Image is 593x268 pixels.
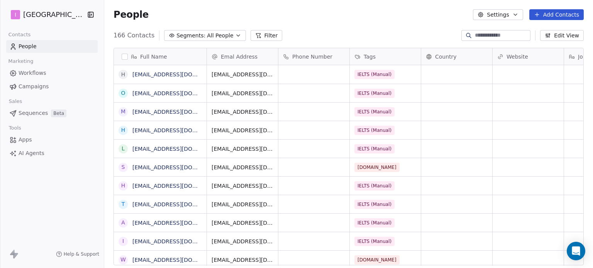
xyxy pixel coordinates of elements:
span: Sales [5,96,25,107]
span: [EMAIL_ADDRESS][DOMAIN_NAME] [212,108,273,116]
a: People [6,40,98,53]
a: [EMAIL_ADDRESS][DOMAIN_NAME] [132,71,227,78]
span: IELTS (Manual) [354,200,395,209]
a: [EMAIL_ADDRESS][DOMAIN_NAME] [132,127,227,133]
button: I[GEOGRAPHIC_DATA] [9,8,82,21]
div: l [122,145,125,153]
span: Tools [5,122,24,134]
span: Tags [364,53,376,61]
div: Phone Number [278,48,349,65]
span: Segments: [176,32,205,40]
span: [EMAIL_ADDRESS][DOMAIN_NAME] [212,163,273,171]
span: [EMAIL_ADDRESS][DOMAIN_NAME] [212,71,273,78]
a: Apps [6,133,98,146]
div: i [122,237,124,245]
span: Campaigns [19,83,49,91]
span: People [19,42,37,51]
span: Apps [19,136,32,144]
div: Emal Address [207,48,278,65]
span: Marketing [5,56,37,67]
a: [EMAIL_ADDRESS][DOMAIN_NAME] [132,90,227,96]
div: t [122,200,125,208]
span: [DOMAIN_NAME] [354,163,400,172]
span: All People [207,32,233,40]
span: [EMAIL_ADDRESS][DOMAIN_NAME] [212,145,273,153]
a: AI Agents [6,147,98,160]
div: Tags [350,48,421,65]
button: Edit View [540,30,584,41]
span: [EMAIL_ADDRESS][DOMAIN_NAME] [212,238,273,245]
div: s [122,163,125,171]
a: Workflows [6,67,98,79]
span: IELTS (Manual) [354,144,395,153]
a: [EMAIL_ADDRESS][DOMAIN_NAME] [132,220,227,226]
div: h [121,182,125,190]
button: Settings [473,9,523,20]
span: IELTS (Manual) [354,126,395,135]
span: Beta [51,110,66,117]
span: Workflows [19,69,46,77]
span: Website [507,53,528,61]
div: Country [421,48,492,65]
span: [EMAIL_ADDRESS][DOMAIN_NAME] [212,89,273,97]
a: [EMAIL_ADDRESS][DOMAIN_NAME] [132,109,227,115]
a: Help & Support [56,251,99,257]
span: Country [435,53,457,61]
span: AI Agents [19,149,44,157]
span: IELTS (Manual) [354,89,395,98]
span: [GEOGRAPHIC_DATA] [23,10,85,20]
span: [EMAIL_ADDRESS][DOMAIN_NAME] [212,201,273,208]
a: [EMAIL_ADDRESS][DOMAIN_NAME] [132,164,227,170]
div: grid [114,65,207,266]
span: Emal Address [221,53,258,61]
span: IELTS (Manual) [354,218,395,228]
span: IELTS (Manual) [354,107,395,116]
span: Sequences [19,109,48,117]
a: [EMAIL_ADDRESS][DOMAIN_NAME] [132,257,227,263]
span: Full Name [140,53,167,61]
div: h [121,126,125,134]
button: Add Contacts [529,9,584,20]
span: 166 Contacts [114,31,154,40]
span: IELTS (Manual) [354,181,395,190]
span: [EMAIL_ADDRESS][DOMAIN_NAME] [212,256,273,264]
span: Contacts [5,29,34,40]
div: w [120,256,126,264]
div: Website [493,48,564,65]
div: Full Name [114,48,207,65]
span: I [15,11,16,19]
div: o [121,89,125,97]
span: Help & Support [64,251,99,257]
a: [EMAIL_ADDRESS][DOMAIN_NAME] [132,183,227,189]
div: Open Intercom Messenger [567,242,585,260]
div: m [121,108,125,116]
span: People [114,9,149,20]
a: SequencesBeta [6,107,98,120]
div: h [121,71,125,79]
a: Campaigns [6,80,98,93]
span: IELTS (Manual) [354,70,395,79]
span: [EMAIL_ADDRESS][DOMAIN_NAME] [212,126,273,134]
button: Filter [251,30,283,41]
a: [EMAIL_ADDRESS][DOMAIN_NAME] [132,238,227,244]
span: Phone Number [292,53,332,61]
span: IELTS (Manual) [354,237,395,246]
span: [DOMAIN_NAME] [354,255,400,265]
span: [EMAIL_ADDRESS][DOMAIN_NAME] [212,182,273,190]
div: a [121,219,125,227]
a: [EMAIL_ADDRESS][DOMAIN_NAME] [132,146,227,152]
span: [EMAIL_ADDRESS][DOMAIN_NAME] [212,219,273,227]
a: [EMAIL_ADDRESS][DOMAIN_NAME] [132,201,227,207]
